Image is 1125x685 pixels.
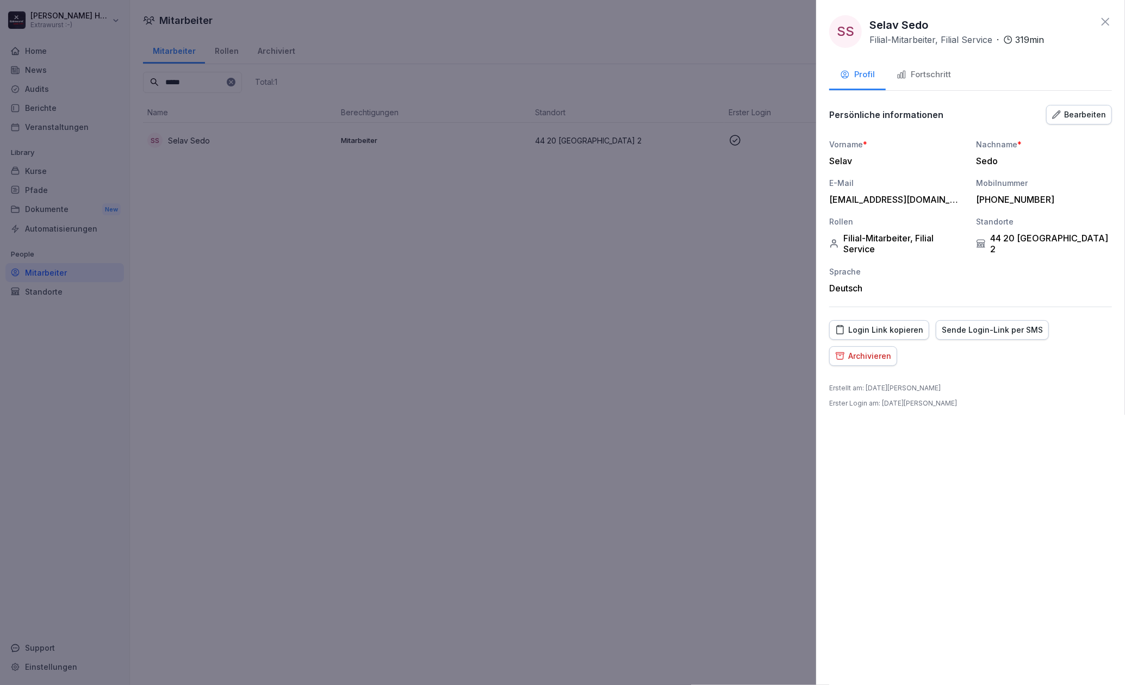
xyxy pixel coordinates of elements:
[829,15,862,48] div: SS
[976,233,1112,254] div: 44 20 [GEOGRAPHIC_DATA] 2
[942,324,1043,336] div: Sende Login-Link per SMS
[829,398,957,408] p: Erster Login am : [DATE][PERSON_NAME]
[829,233,965,254] div: Filial-Mitarbeiter, Filial Service
[1052,109,1106,121] div: Bearbeiten
[829,383,941,393] p: Erstellt am : [DATE][PERSON_NAME]
[829,61,886,90] button: Profil
[829,266,965,277] div: Sprache
[835,350,891,362] div: Archivieren
[829,320,929,340] button: Login Link kopieren
[976,216,1112,227] div: Standorte
[829,155,960,166] div: Selav
[886,61,962,90] button: Fortschritt
[829,109,943,120] p: Persönliche informationen
[976,139,1112,150] div: Nachname
[1046,105,1112,124] button: Bearbeiten
[829,177,965,189] div: E-Mail
[829,346,897,366] button: Archivieren
[897,68,951,81] div: Fortschritt
[869,17,928,33] p: Selav Sedo
[869,33,1044,46] div: ·
[829,194,960,205] div: [EMAIL_ADDRESS][DOMAIN_NAME]
[976,177,1112,189] div: Mobilnummer
[869,33,992,46] p: Filial-Mitarbeiter, Filial Service
[829,139,965,150] div: Vorname
[835,324,923,336] div: Login Link kopieren
[976,194,1107,205] div: [PHONE_NUMBER]
[936,320,1049,340] button: Sende Login-Link per SMS
[840,68,875,81] div: Profil
[1015,33,1044,46] p: 319 min
[829,283,965,294] div: Deutsch
[976,155,1107,166] div: Sedo
[829,216,965,227] div: Rollen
